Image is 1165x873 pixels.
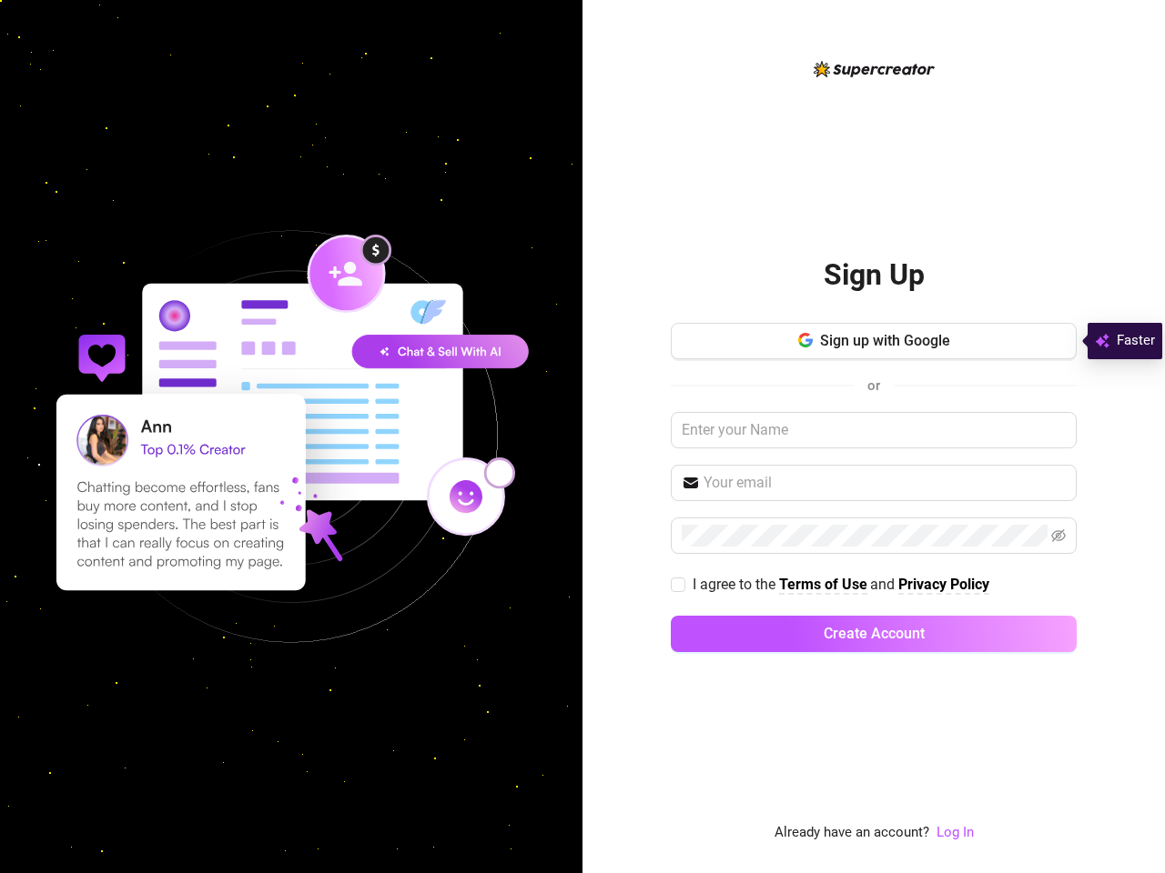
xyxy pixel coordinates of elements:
[937,822,974,844] a: Log In
[671,616,1077,652] button: Create Account
[671,412,1077,448] input: Enter your Name
[937,824,974,840] a: Log In
[820,332,950,349] span: Sign up with Google
[814,61,935,77] img: logo-BBDzfeDw.svg
[779,576,867,595] a: Terms of Use
[704,472,1066,494] input: Your email
[1095,330,1109,352] img: svg%3e
[867,377,880,394] span: or
[870,576,898,593] span: and
[779,576,867,593] strong: Terms of Use
[824,625,925,642] span: Create Account
[898,576,989,593] strong: Privacy Policy
[1117,330,1155,352] span: Faster
[671,323,1077,359] button: Sign up with Google
[824,256,925,294] h2: Sign Up
[775,822,929,844] span: Already have an account?
[693,576,779,593] span: I agree to the
[898,576,989,595] a: Privacy Policy
[1051,528,1066,543] span: eye-invisible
